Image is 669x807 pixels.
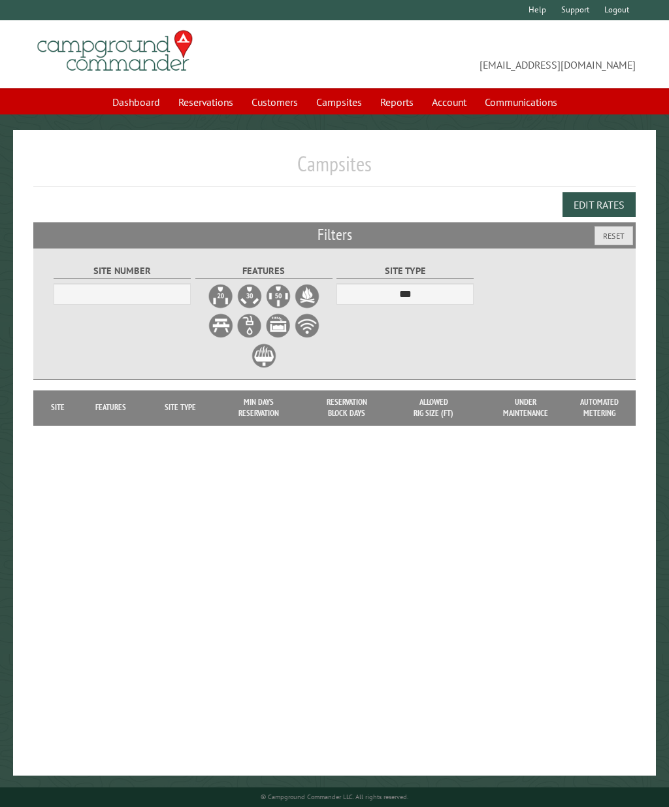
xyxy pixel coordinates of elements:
[334,36,636,73] span: [EMAIL_ADDRESS][DOMAIN_NAME]
[33,222,636,247] h2: Filters
[208,283,234,309] label: 20A Electrical Hookup
[33,26,197,77] img: Campground Commander
[563,192,636,217] button: Edit Rates
[336,264,474,279] label: Site Type
[372,90,421,114] a: Reports
[308,90,370,114] a: Campsites
[105,90,168,114] a: Dashboard
[574,390,626,425] th: Automated metering
[33,151,636,187] h1: Campsites
[294,283,320,309] label: Firepit
[76,390,144,425] th: Features
[477,90,565,114] a: Communications
[40,390,76,425] th: Site
[251,343,277,369] label: Grill
[294,313,320,339] label: WiFi Service
[244,90,306,114] a: Customers
[265,283,291,309] label: 50A Electrical Hookup
[424,90,474,114] a: Account
[171,90,241,114] a: Reservations
[215,390,302,425] th: Min Days Reservation
[145,390,215,425] th: Site Type
[237,283,263,309] label: 30A Electrical Hookup
[208,313,234,339] label: Picnic Table
[302,390,390,425] th: Reservation Block Days
[261,793,408,801] small: © Campground Commander LLC. All rights reserved.
[54,264,191,279] label: Site Number
[595,226,633,245] button: Reset
[195,264,333,279] label: Features
[265,313,291,339] label: Sewer Hookup
[477,390,574,425] th: Under Maintenance
[237,313,263,339] label: Water Hookup
[391,390,477,425] th: Allowed Rig Size (ft)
